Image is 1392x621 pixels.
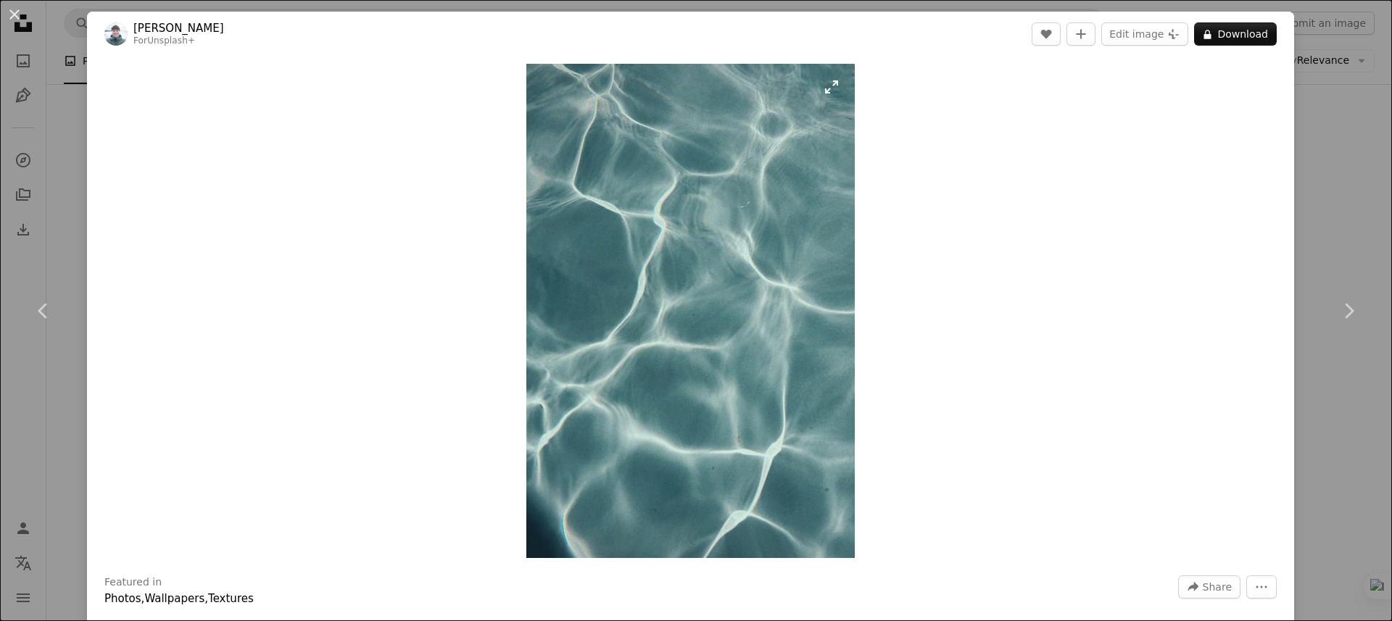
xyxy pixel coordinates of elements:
[104,575,162,590] h3: Featured in
[1178,575,1240,599] button: Share this image
[104,22,128,46] img: Go to Hans Isaacson's profile
[208,592,254,605] a: Textures
[1066,22,1095,46] button: Add to Collection
[1101,22,1188,46] button: Edit image
[1194,22,1277,46] button: Download
[144,592,204,605] a: Wallpapers
[141,592,145,605] span: ,
[204,592,208,605] span: ,
[133,21,224,36] a: [PERSON_NAME]
[1203,576,1232,598] span: Share
[1246,575,1277,599] button: More Actions
[1032,22,1061,46] button: Like
[104,592,141,605] a: Photos
[133,36,224,47] div: For
[526,64,855,558] button: Zoom in on this image
[526,64,855,558] img: a close up of a pool with clear water
[1305,241,1392,380] a: Next
[147,36,195,46] a: Unsplash+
